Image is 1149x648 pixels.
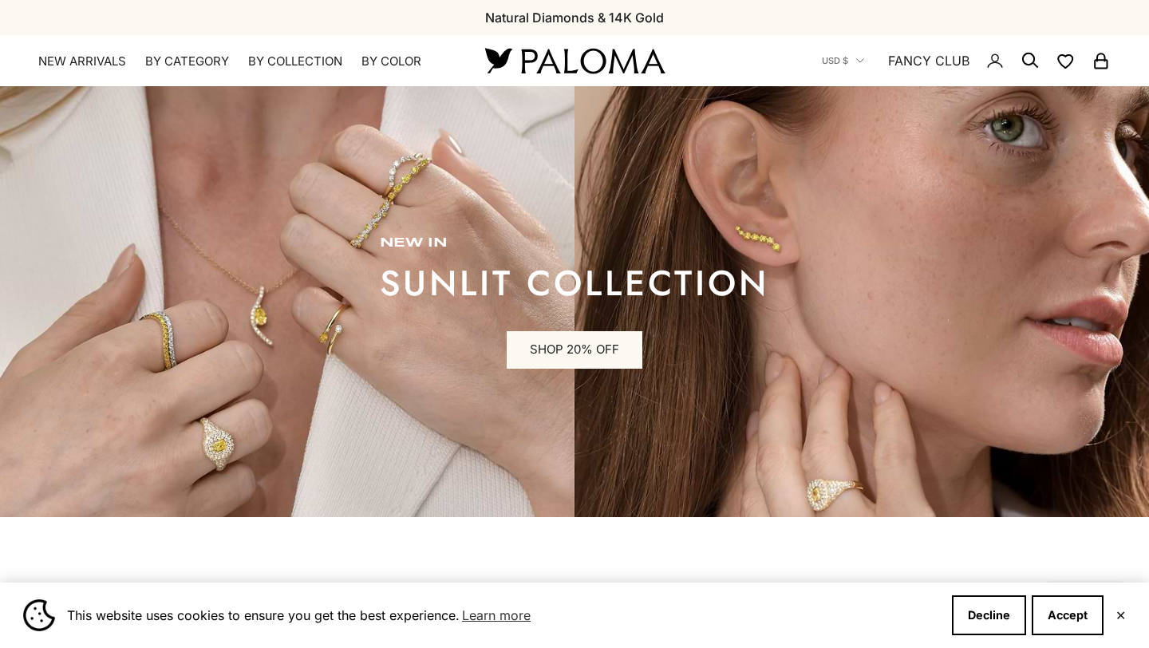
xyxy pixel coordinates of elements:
nav: Primary navigation [38,53,447,69]
button: Accept [1032,595,1104,635]
summary: By Collection [248,53,342,69]
p: Natural Diamonds & 14K Gold [485,7,664,28]
a: NEW ARRIVALS [38,53,126,69]
a: FANCY CLUB [888,50,969,71]
nav: Secondary navigation [822,35,1111,86]
p: sunlit collection [380,267,769,299]
a: SHOP 20% OFF [507,331,642,369]
button: Close [1115,610,1126,620]
p: new in [380,235,769,251]
span: USD $ [822,53,848,68]
button: USD $ [822,53,864,68]
img: Cookie banner [23,599,55,631]
button: Decline [952,595,1026,635]
span: This website uses cookies to ensure you get the best experience. [67,603,939,627]
a: Learn more [460,603,533,627]
summary: By Category [145,53,229,69]
summary: By Color [361,53,421,69]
